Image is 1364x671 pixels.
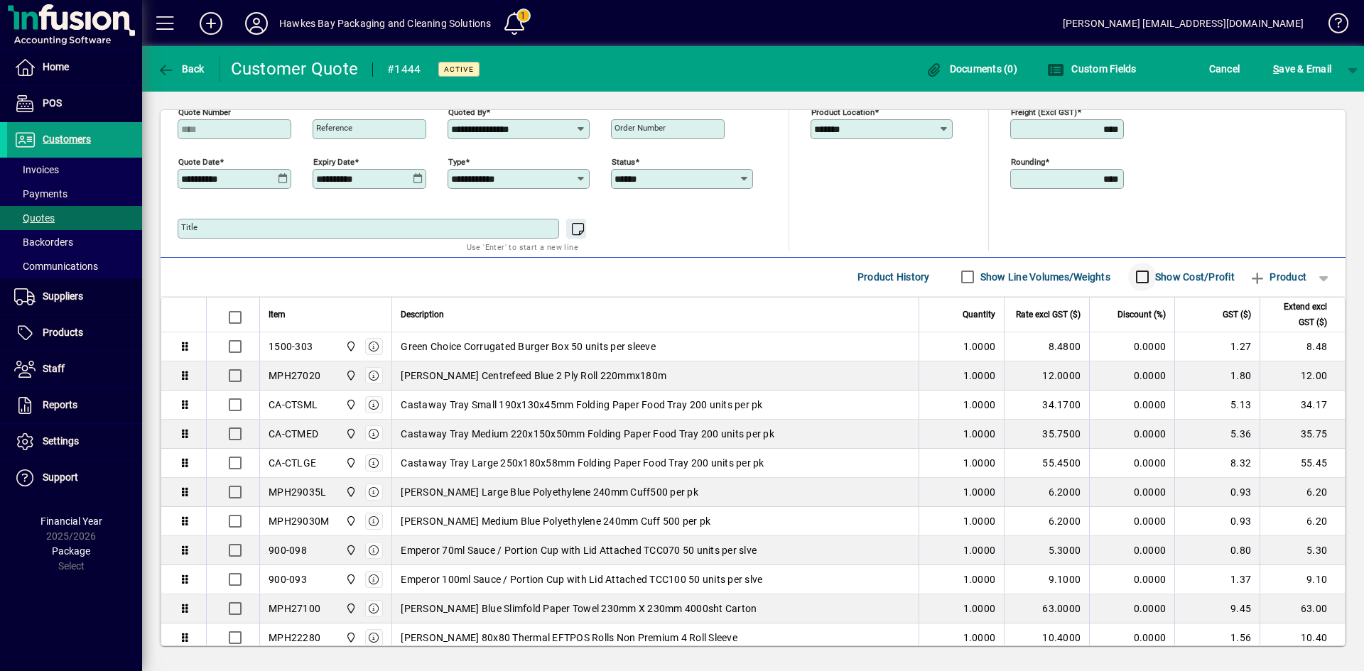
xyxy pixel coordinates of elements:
td: 0.0000 [1089,420,1174,449]
span: [PERSON_NAME] Medium Blue Polyethylene 240mm Cuff 500 per pk [401,514,710,528]
span: Description [401,307,444,322]
span: Item [269,307,286,322]
span: Customers [43,133,91,145]
div: 9.1000 [1013,572,1081,587]
td: 1.56 [1174,623,1260,653]
span: Custom Fields [1047,63,1137,75]
mat-label: Reference [316,123,352,133]
span: 1.0000 [963,485,996,499]
td: 1.27 [1174,332,1260,361]
span: Package [52,545,90,557]
td: 0.0000 [1089,594,1174,623]
span: 1.0000 [963,427,996,441]
td: 5.30 [1260,536,1345,565]
div: 5.3000 [1013,543,1081,557]
span: Financial Year [40,515,102,527]
span: Products [43,327,83,338]
td: 34.17 [1260,391,1345,420]
span: 1.0000 [963,631,996,645]
div: 35.7500 [1013,427,1081,441]
span: 1.0000 [963,369,996,383]
a: Knowledge Base [1318,3,1346,49]
span: Quotes [14,212,55,224]
button: Add [188,11,234,36]
span: Reports [43,399,77,410]
td: 0.0000 [1089,361,1174,391]
a: Support [7,460,142,496]
a: Home [7,50,142,85]
button: Product History [852,264,936,290]
span: [PERSON_NAME] 80x80 Thermal EFTPOS Rolls Non Premium 4 Roll Sleeve [401,631,737,645]
div: MPH29035L [269,485,326,499]
mat-label: Type [448,156,465,166]
span: Central [342,426,358,442]
td: 6.20 [1260,507,1345,536]
span: Central [342,397,358,413]
td: 63.00 [1260,594,1345,623]
label: Show Cost/Profit [1152,270,1235,284]
div: 10.4000 [1013,631,1081,645]
td: 8.32 [1174,449,1260,478]
span: Central [342,630,358,645]
span: Central [342,601,358,616]
span: 1.0000 [963,601,996,616]
mat-label: Freight (excl GST) [1011,107,1077,116]
span: 1.0000 [963,398,996,412]
div: MPH27020 [269,369,320,383]
td: 0.93 [1174,507,1260,536]
span: Support [43,471,78,483]
mat-label: Status [612,156,635,166]
div: MPH22280 [269,631,320,645]
mat-label: Product location [811,107,875,116]
span: Backorders [14,236,73,248]
span: [PERSON_NAME] Blue Slimfold Paper Towel 230mm X 230mm 4000sht Carton [401,601,757,616]
span: Product [1249,266,1306,288]
button: Back [153,56,208,82]
button: Profile [234,11,279,36]
span: [PERSON_NAME] Large Blue Polyethylene 240mm Cuff500 per pk [401,485,698,499]
a: Payments [7,182,142,206]
span: Castaway Tray Medium 220x150x50mm Folding Paper Food Tray 200 units per pk [401,427,774,441]
span: Central [342,484,358,500]
span: Product History [857,266,930,288]
span: Central [342,455,358,471]
td: 0.0000 [1089,391,1174,420]
td: 9.45 [1174,594,1260,623]
span: Emperor 70ml Sauce / Portion Cup with Lid Attached TCC070 50 units per slve [401,543,757,557]
a: Quotes [7,206,142,230]
span: Extend excl GST ($) [1269,299,1327,330]
span: Central [342,513,358,529]
span: 1.0000 [963,456,996,470]
div: 900-093 [269,572,307,587]
mat-label: Expiry date [313,156,354,166]
span: POS [43,97,62,109]
td: 0.0000 [1089,536,1174,565]
div: 63.0000 [1013,601,1081,616]
span: Staff [43,363,65,374]
span: 1.0000 [963,339,996,354]
app-page-header-button: Back [142,56,220,82]
span: Green Choice Corrugated Burger Box 50 units per sleeve [401,339,656,354]
span: 1.0000 [963,514,996,528]
span: Rate excl GST ($) [1016,307,1081,322]
div: 6.2000 [1013,485,1081,499]
div: 55.4500 [1013,456,1081,470]
td: 0.0000 [1089,449,1174,478]
div: CA-CTMED [269,427,318,441]
td: 9.10 [1260,565,1345,594]
span: ave & Email [1273,58,1331,80]
mat-label: Order number [615,123,666,133]
mat-label: Quote date [178,156,220,166]
button: Documents (0) [921,56,1021,82]
a: Invoices [7,158,142,182]
button: Cancel [1206,56,1244,82]
mat-label: Quote number [178,107,231,116]
span: Castaway Tray Small 190x130x45mm Folding Paper Food Tray 200 units per pk [401,398,762,412]
a: POS [7,86,142,121]
td: 12.00 [1260,361,1345,391]
div: 6.2000 [1013,514,1081,528]
a: Communications [7,254,142,278]
div: Customer Quote [231,58,359,80]
span: Central [342,572,358,587]
mat-label: Title [181,222,197,232]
